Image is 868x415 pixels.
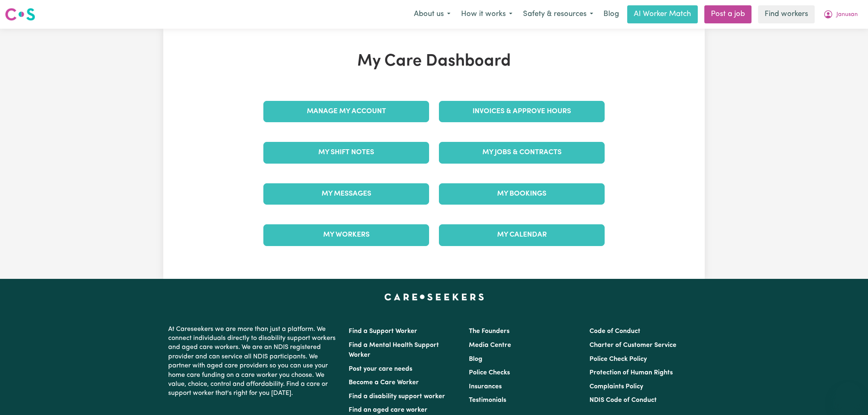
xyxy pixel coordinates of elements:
a: Find a disability support worker [349,393,445,400]
a: NDIS Code of Conduct [589,397,657,404]
a: Invoices & Approve Hours [439,101,605,122]
a: Protection of Human Rights [589,369,673,376]
a: Become a Care Worker [349,379,419,386]
a: Find a Mental Health Support Worker [349,342,439,358]
a: Complaints Policy [589,383,643,390]
a: Find an aged care worker [349,407,427,413]
button: About us [409,6,456,23]
a: Code of Conduct [589,328,640,335]
a: Charter of Customer Service [589,342,676,349]
a: Post your care needs [349,366,412,372]
a: Careseekers home page [384,294,484,300]
a: Police Check Policy [589,356,647,363]
a: Police Checks [469,369,510,376]
a: My Bookings [439,183,605,205]
a: Testimonials [469,397,506,404]
a: My Shift Notes [263,142,429,163]
a: Manage My Account [263,101,429,122]
span: Janusan [836,10,858,19]
a: My Messages [263,183,429,205]
a: AI Worker Match [627,5,698,23]
a: Insurances [469,383,502,390]
a: Find workers [758,5,815,23]
button: How it works [456,6,518,23]
a: My Jobs & Contracts [439,142,605,163]
a: Blog [598,5,624,23]
a: The Founders [469,328,509,335]
a: Find a Support Worker [349,328,417,335]
a: Careseekers logo [5,5,35,24]
button: My Account [818,6,863,23]
a: My Calendar [439,224,605,246]
p: At Careseekers we are more than just a platform. We connect individuals directly to disability su... [168,322,339,401]
iframe: Button to launch messaging window [835,382,861,408]
a: Post a job [704,5,752,23]
h1: My Care Dashboard [258,52,610,71]
img: Careseekers logo [5,7,35,22]
button: Safety & resources [518,6,598,23]
a: My Workers [263,224,429,246]
a: Media Centre [469,342,511,349]
a: Blog [469,356,482,363]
